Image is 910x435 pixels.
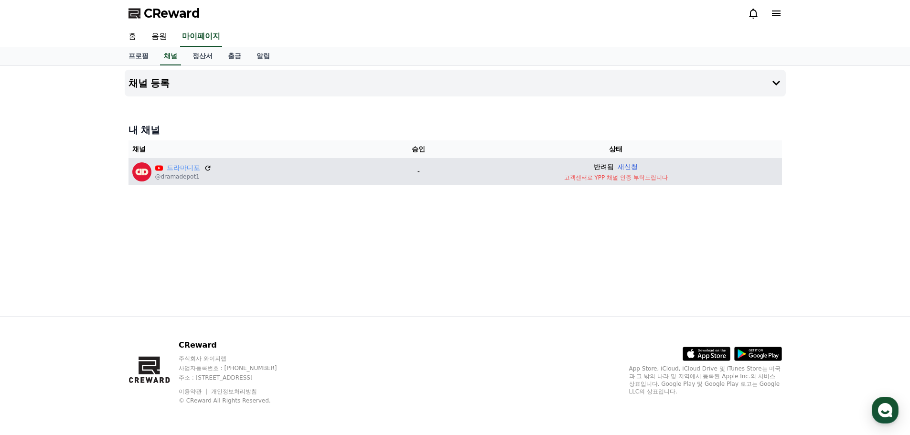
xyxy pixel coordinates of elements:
p: © CReward All Rights Reserved. [179,397,295,404]
th: 상태 [450,140,782,158]
a: 음원 [144,27,174,47]
span: 홈 [30,317,36,325]
p: @dramadepot1 [155,173,212,180]
p: 고객센터로 YPP 채널 인증 부탁드립니다 [454,174,778,181]
th: 승인 [387,140,450,158]
button: 채널 등록 [125,70,786,96]
th: 채널 [128,140,387,158]
a: 드라마디포 [167,163,200,173]
img: 드라마디포 [132,162,151,181]
a: 채널 [160,47,181,65]
span: CReward [144,6,200,21]
a: 홈 [121,27,144,47]
p: 주소 : [STREET_ADDRESS] [179,374,295,382]
a: 개인정보처리방침 [211,388,257,395]
p: 사업자등록번호 : [PHONE_NUMBER] [179,364,295,372]
a: 마이페이지 [180,27,222,47]
a: 프로필 [121,47,156,65]
a: 홈 [3,303,63,327]
span: 대화 [87,318,99,325]
a: 대화 [63,303,123,327]
a: 정산서 [185,47,220,65]
p: 주식회사 와이피랩 [179,355,295,362]
a: 알림 [249,47,278,65]
p: App Store, iCloud, iCloud Drive 및 iTunes Store는 미국과 그 밖의 나라 및 지역에서 등록된 Apple Inc.의 서비스 상표입니다. Goo... [629,365,782,395]
span: 설정 [148,317,159,325]
p: CReward [179,340,295,351]
a: CReward [128,6,200,21]
h4: 채널 등록 [128,78,170,88]
button: 재신청 [618,162,638,172]
a: 설정 [123,303,183,327]
a: 이용약관 [179,388,209,395]
p: 반려됨 [594,162,614,172]
h4: 내 채널 [128,123,782,137]
a: 출금 [220,47,249,65]
p: - [391,167,446,177]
